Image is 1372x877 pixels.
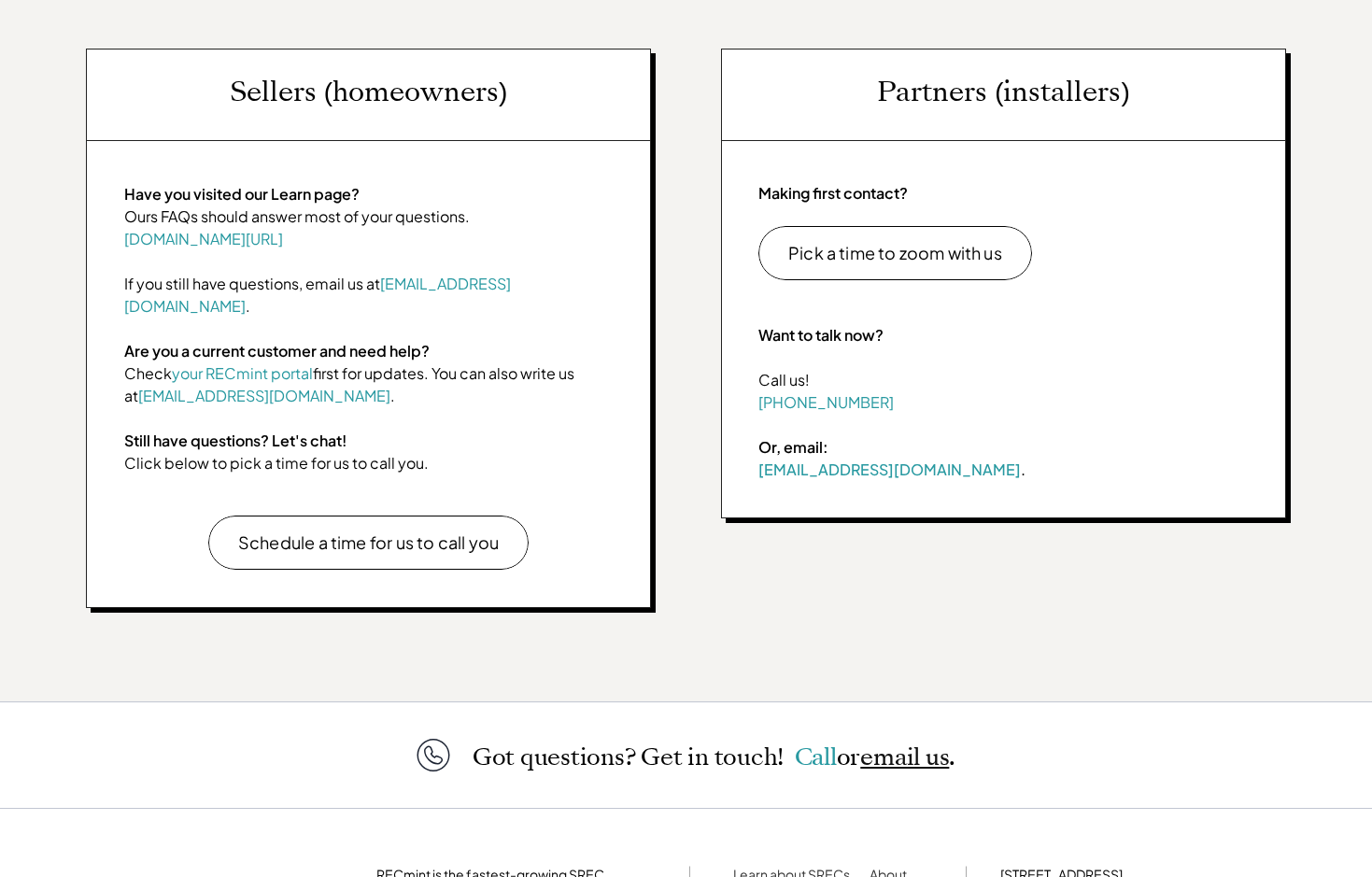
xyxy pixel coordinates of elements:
[758,226,1032,280] a: Pick a time to zoom with us
[758,182,1249,205] p: Making first contact?
[124,229,283,248] a: [DOMAIN_NAME][URL]
[795,741,837,773] a: Call
[877,77,1130,108] p: Partners (installers)
[788,245,1002,262] p: Pick a time to zoom with us
[758,392,894,412] a: [PHONE_NUMBER]
[758,459,1249,481] p: .
[172,363,313,383] a: your RECmint portal
[138,386,390,405] a: [EMAIL_ADDRESS][DOMAIN_NAME]
[758,347,1249,391] p: Call us!
[230,77,508,108] p: Sellers (homeowners)
[758,436,1249,459] p: Or, email:
[758,324,1249,347] p: Want to talk now?
[124,273,613,318] p: If you still have questions, email us at .
[124,183,613,205] p: Have you visited our Learn page?
[837,741,861,773] span: or
[124,340,613,362] p: Are you a current customer and need help?
[124,430,613,452] p: Still have questions? Let's chat!
[124,362,613,430] p: Check first for updates. You can also write us at .
[208,516,529,570] a: Schedule a time for us to call you
[124,452,613,474] p: Click below to pick a time for us to call you.
[124,205,613,250] p: Ours FAQs should answer most of your questions.
[758,460,1021,479] a: [EMAIL_ADDRESS][DOMAIN_NAME]
[949,741,955,773] span: .
[860,741,949,773] a: email us
[238,534,499,551] p: Schedule a time for us to call you
[473,744,955,770] p: Got questions? Get in touch!
[124,274,511,316] a: [EMAIL_ADDRESS][DOMAIN_NAME]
